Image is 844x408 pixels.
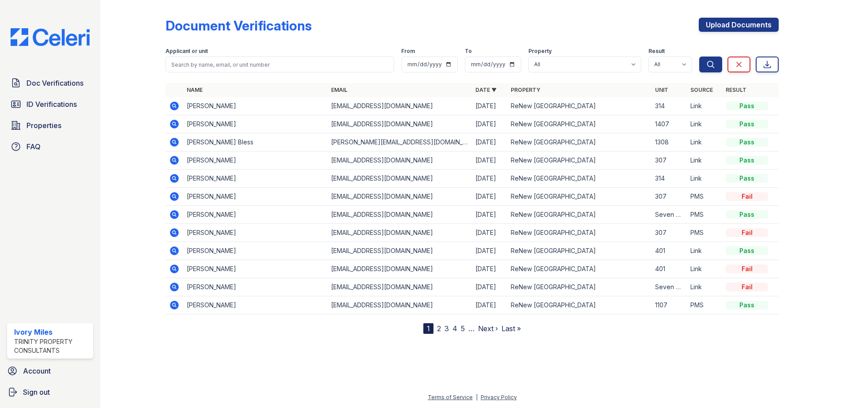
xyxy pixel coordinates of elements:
td: [EMAIL_ADDRESS][DOMAIN_NAME] [328,151,472,170]
a: Date ▼ [475,87,497,93]
div: Pass [726,246,768,255]
a: Privacy Policy [481,394,517,400]
a: ID Verifications [7,95,93,113]
td: ReNew [GEOGRAPHIC_DATA] [507,260,652,278]
span: ID Verifications [26,99,77,110]
span: … [468,323,475,334]
td: ReNew [GEOGRAPHIC_DATA] [507,242,652,260]
label: To [465,48,472,55]
a: Property [511,87,540,93]
a: Last » [501,324,521,333]
td: PMS [687,296,722,314]
td: [PERSON_NAME] [183,115,328,133]
img: CE_Logo_Blue-a8612792a0a2168367f1c8372b55b34899dd931a85d93a1a3d3e32e68fde9ad4.png [4,28,97,46]
a: Result [726,87,746,93]
span: Sign out [23,387,50,397]
td: [PERSON_NAME] [183,97,328,115]
td: 1107 [652,296,687,314]
td: 401 [652,260,687,278]
td: [EMAIL_ADDRESS][DOMAIN_NAME] [328,188,472,206]
td: [DATE] [472,115,507,133]
td: [PERSON_NAME] Bless [183,133,328,151]
td: Link [687,260,722,278]
td: PMS [687,224,722,242]
td: [EMAIL_ADDRESS][DOMAIN_NAME] [328,170,472,188]
td: [DATE] [472,260,507,278]
td: ReNew [GEOGRAPHIC_DATA] [507,206,652,224]
a: Terms of Service [428,394,473,400]
td: 307 [652,224,687,242]
td: ReNew [GEOGRAPHIC_DATA] [507,133,652,151]
td: [DATE] [472,97,507,115]
td: [EMAIL_ADDRESS][DOMAIN_NAME] [328,224,472,242]
div: Pass [726,120,768,128]
label: Result [648,48,665,55]
td: [PERSON_NAME] [183,278,328,296]
a: 4 [452,324,457,333]
td: 307 [652,188,687,206]
a: Account [4,362,97,380]
div: Fail [726,228,768,237]
td: 314 [652,170,687,188]
div: Pass [726,301,768,310]
td: ReNew [GEOGRAPHIC_DATA] [507,224,652,242]
input: Search by name, email, or unit number [166,57,394,72]
td: ReNew [GEOGRAPHIC_DATA] [507,188,652,206]
td: [PERSON_NAME] [183,206,328,224]
td: [DATE] [472,206,507,224]
td: ReNew [GEOGRAPHIC_DATA] [507,115,652,133]
div: Trinity Property Consultants [14,337,90,355]
td: [PERSON_NAME] [183,296,328,314]
td: Seven 46 #405 [652,206,687,224]
td: [PERSON_NAME] [183,188,328,206]
a: Source [690,87,713,93]
td: [DATE] [472,170,507,188]
a: Next › [478,324,498,333]
div: Pass [726,156,768,165]
td: Link [687,97,722,115]
td: [EMAIL_ADDRESS][DOMAIN_NAME] [328,115,472,133]
td: [DATE] [472,242,507,260]
span: Properties [26,120,61,131]
a: Doc Verifications [7,74,93,92]
div: Document Verifications [166,18,312,34]
td: Link [687,133,722,151]
td: 401 [652,242,687,260]
td: [PERSON_NAME] [183,260,328,278]
td: ReNew [GEOGRAPHIC_DATA] [507,151,652,170]
td: 307 [652,151,687,170]
div: Fail [726,192,768,201]
label: Applicant or unit [166,48,208,55]
div: 1 [423,323,433,334]
div: Pass [726,210,768,219]
td: ReNew [GEOGRAPHIC_DATA] [507,97,652,115]
td: [EMAIL_ADDRESS][DOMAIN_NAME] [328,242,472,260]
td: 1308 [652,133,687,151]
td: [PERSON_NAME] [183,242,328,260]
div: Pass [726,102,768,110]
div: Fail [726,264,768,273]
td: [DATE] [472,224,507,242]
td: Link [687,242,722,260]
td: [DATE] [472,151,507,170]
a: Upload Documents [699,18,779,32]
td: [EMAIL_ADDRESS][DOMAIN_NAME] [328,206,472,224]
span: Doc Verifications [26,78,83,88]
td: [DATE] [472,296,507,314]
div: Pass [726,174,768,183]
div: Ivory Miles [14,327,90,337]
td: PMS [687,206,722,224]
td: [PERSON_NAME] [183,151,328,170]
label: Property [528,48,552,55]
a: 5 [461,324,465,333]
a: Email [331,87,347,93]
a: FAQ [7,138,93,155]
a: 2 [437,324,441,333]
td: [PERSON_NAME] [183,224,328,242]
span: Account [23,366,51,376]
td: [EMAIL_ADDRESS][DOMAIN_NAME] [328,278,472,296]
a: Unit [655,87,668,93]
a: Sign out [4,383,97,401]
td: [EMAIL_ADDRESS][DOMAIN_NAME] [328,296,472,314]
